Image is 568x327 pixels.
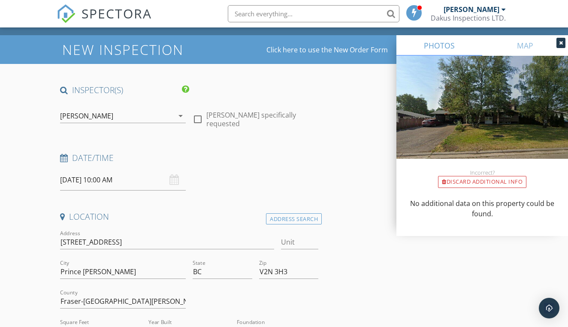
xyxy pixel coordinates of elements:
[175,111,186,121] i: arrow_drop_down
[396,169,568,176] div: Incorrect?
[431,14,506,22] div: Dakus Inspections LTD.
[407,198,558,219] p: No additional data on this property could be found.
[228,5,399,22] input: Search everything...
[444,5,499,14] div: [PERSON_NAME]
[438,176,526,188] div: Discard Additional info
[60,170,186,191] input: Select date
[60,211,318,222] h4: Location
[57,4,76,23] img: The Best Home Inspection Software - Spectora
[60,112,113,120] div: [PERSON_NAME]
[57,12,152,30] a: SPECTORA
[60,85,189,96] h4: INSPECTOR(S)
[206,111,318,128] label: [PERSON_NAME] specifically requested
[396,35,482,56] a: PHOTOS
[266,213,322,225] div: Address Search
[539,298,559,318] div: Open Intercom Messenger
[396,56,568,179] img: streetview
[60,152,318,163] h4: Date/Time
[62,42,252,57] h1: New Inspection
[82,4,152,22] span: SPECTORA
[266,46,388,53] a: Click here to use the New Order Form
[482,35,568,56] a: MAP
